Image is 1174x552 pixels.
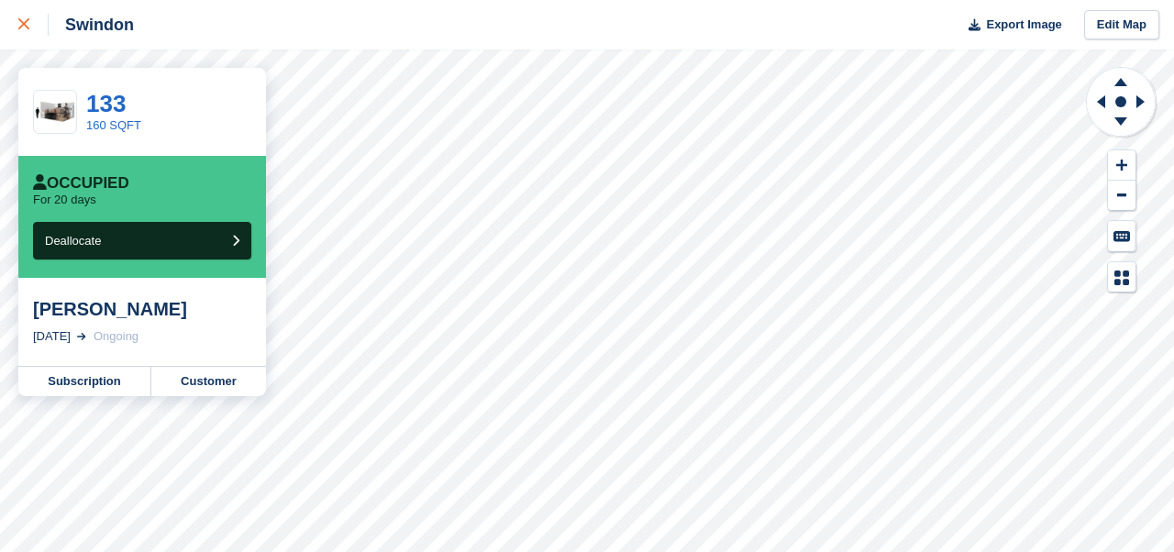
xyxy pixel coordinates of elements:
[33,298,251,320] div: [PERSON_NAME]
[18,367,151,396] a: Subscription
[45,234,101,248] span: Deallocate
[77,333,86,340] img: arrow-right-light-icn-cde0832a797a2874e46488d9cf13f60e5c3a73dbe684e267c42b8395dfbc2abf.svg
[94,327,138,346] div: Ongoing
[34,96,76,128] img: 150-sqft-unit.jpg
[1084,10,1159,40] a: Edit Map
[1108,262,1135,293] button: Map Legend
[33,222,251,259] button: Deallocate
[1108,181,1135,211] button: Zoom Out
[49,14,134,36] div: Swindon
[33,193,96,207] p: For 20 days
[1108,221,1135,251] button: Keyboard Shortcuts
[86,118,141,132] a: 160 SQFT
[958,10,1062,40] button: Export Image
[33,327,71,346] div: [DATE]
[33,174,129,193] div: Occupied
[1108,150,1135,181] button: Zoom In
[86,90,126,117] a: 133
[151,367,266,396] a: Customer
[986,16,1061,34] span: Export Image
